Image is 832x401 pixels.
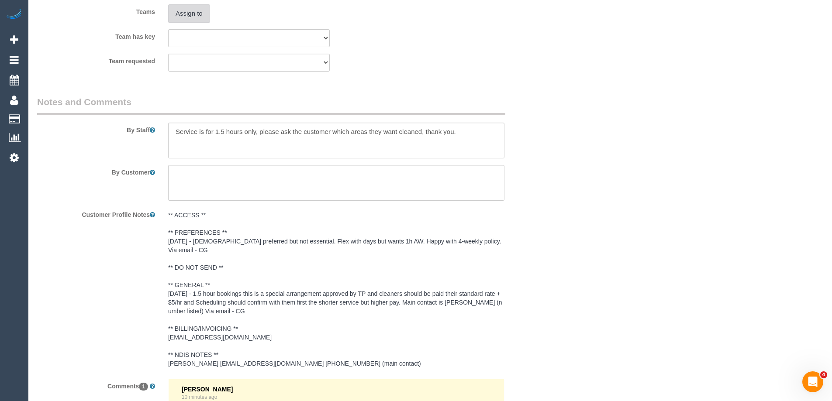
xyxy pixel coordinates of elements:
[37,96,505,115] legend: Notes and Comments
[820,371,827,378] span: 4
[31,165,162,177] label: By Customer
[31,379,162,391] label: Comments
[802,371,823,392] iframe: Intercom live chat
[31,4,162,16] label: Teams
[182,394,217,400] a: 10 minutes ago
[31,123,162,134] label: By Staff
[139,383,148,391] span: 1
[31,54,162,65] label: Team requested
[31,207,162,219] label: Customer Profile Notes
[168,4,210,23] button: Assign to
[182,386,233,393] span: [PERSON_NAME]
[5,9,23,21] img: Automaid Logo
[31,29,162,41] label: Team has key
[168,211,504,368] pre: ** ACCESS ** ** PREFERENCES ** [DATE] - [DEMOGRAPHIC_DATA] preferred but not essential. Flex with...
